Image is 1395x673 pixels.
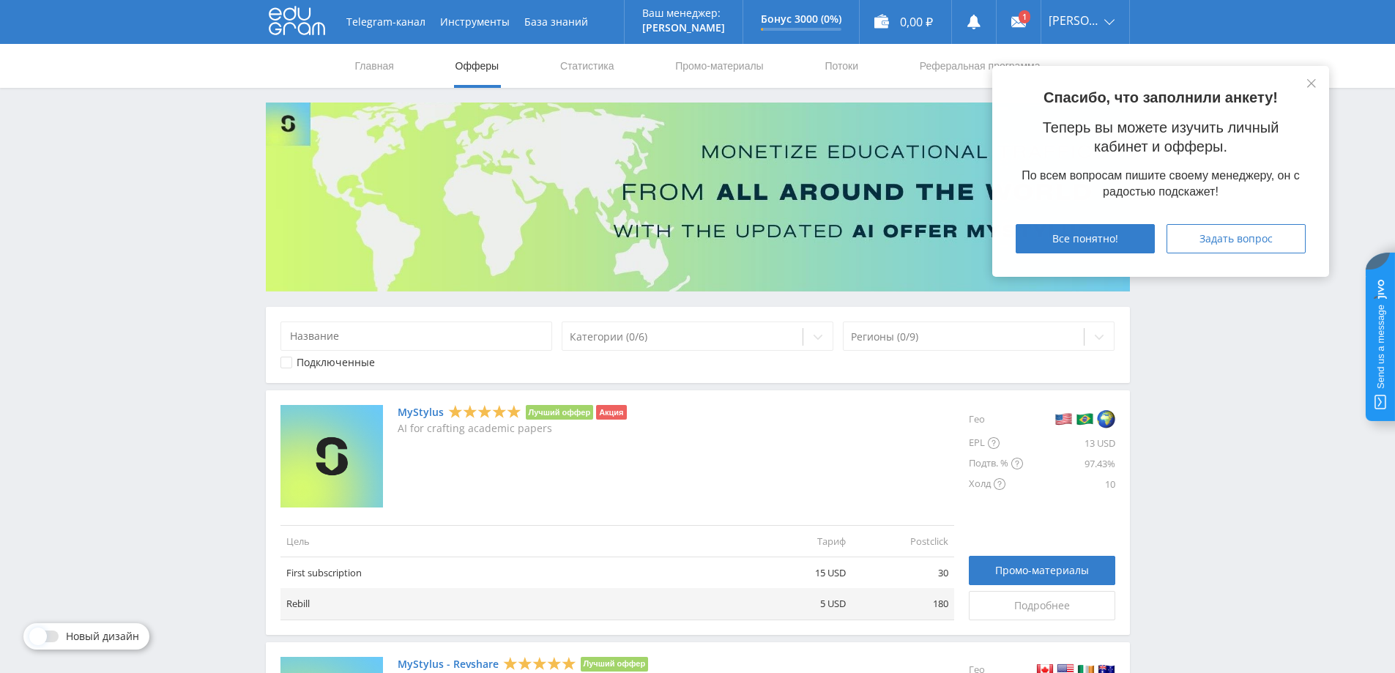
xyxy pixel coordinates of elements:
span: Все понятно! [1052,233,1118,245]
button: Задать вопрос [1167,224,1306,253]
button: Все понятно! [1016,224,1155,253]
p: [PERSON_NAME] [642,22,725,34]
img: MyStylus [280,405,383,507]
a: Реферальная программа [918,44,1042,88]
div: По всем вопросам пишите своему менеджеру, он с радостью подскажет! [1016,168,1306,201]
td: Rebill [280,588,749,620]
div: 97.43% [1023,453,1115,474]
div: 13 USD [1023,433,1115,453]
span: Новый дизайн [66,631,139,642]
p: AI for crafting academic papers [398,423,627,434]
td: 5 USD [749,588,852,620]
li: Лучший оффер [526,405,594,420]
div: Гео [969,405,1023,433]
td: First subscription [280,557,749,589]
a: MyStylus - Revshare [398,658,499,670]
img: Banner [266,103,1130,291]
p: Спасибо, что заполнили анкету! [1016,89,1306,106]
span: [PERSON_NAME] [1049,15,1100,26]
p: Теперь вы можете изучить личный кабинет и офферы. [1016,118,1306,156]
span: Задать вопрос [1199,233,1273,245]
div: Подтв. % [969,453,1023,474]
a: Потоки [823,44,860,88]
a: Офферы [454,44,501,88]
span: Подробнее [1014,600,1070,611]
p: Бонус 3000 (0%) [761,13,841,25]
td: 180 [852,588,954,620]
td: Тариф [749,525,852,557]
div: 5 Stars [503,655,576,671]
a: Статистика [559,44,616,88]
p: Ваш менеджер: [642,7,725,19]
a: MyStylus [398,406,444,418]
td: 15 USD [749,557,852,589]
span: Промо-материалы [995,565,1089,576]
a: Промо-материалы [969,556,1115,585]
div: 10 [1023,474,1115,494]
input: Название [280,321,553,351]
a: Подробнее [969,591,1115,620]
div: 5 Stars [448,404,521,420]
a: Главная [354,44,395,88]
div: Холд [969,474,1023,494]
a: Промо-материалы [674,44,765,88]
li: Акция [596,405,626,420]
li: Лучший оффер [581,657,649,672]
td: Цель [280,525,749,557]
div: EPL [969,433,1023,453]
div: Подключенные [297,357,375,368]
td: Postclick [852,525,954,557]
td: 30 [852,557,954,589]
